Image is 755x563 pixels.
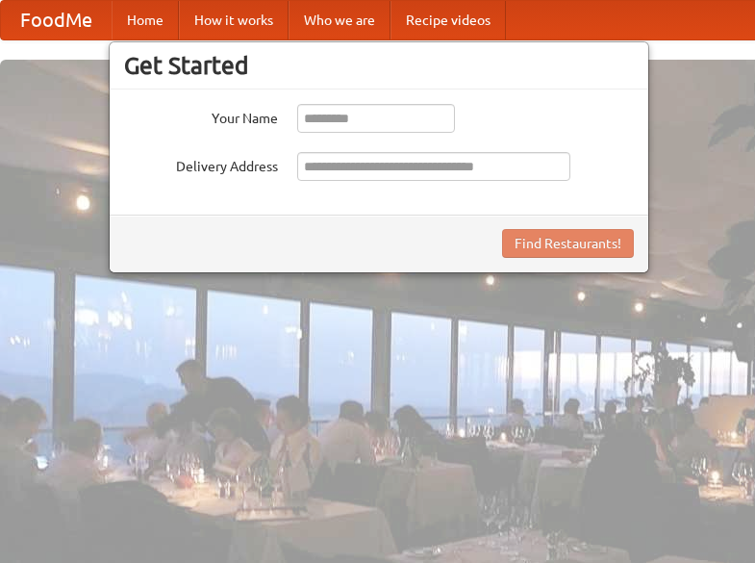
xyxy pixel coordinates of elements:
[124,51,634,80] h3: Get Started
[112,1,179,39] a: Home
[390,1,506,39] a: Recipe videos
[502,229,634,258] button: Find Restaurants!
[124,152,278,176] label: Delivery Address
[1,1,112,39] a: FoodMe
[124,104,278,128] label: Your Name
[289,1,390,39] a: Who we are
[179,1,289,39] a: How it works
